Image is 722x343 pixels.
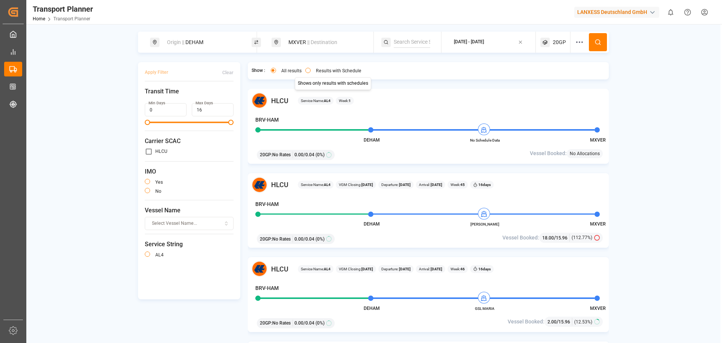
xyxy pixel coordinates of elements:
span: Maximum [228,120,234,125]
label: yes [155,180,163,184]
b: [DATE] [361,267,373,271]
b: 46 [460,267,465,271]
span: No Allocations [570,150,600,157]
span: Show : [252,67,265,74]
span: MXVER [590,137,606,143]
span: Service Name: [301,182,331,188]
span: 2.00 [548,319,557,325]
span: [PERSON_NAME] [464,221,505,227]
img: Carrier [252,177,267,193]
button: [DATE] - [DATE] [446,35,531,50]
span: 15.96 [556,235,567,241]
span: (0%) [315,151,325,158]
span: 0.00 / 0.04 [294,236,314,242]
span: No Rates [272,236,291,242]
label: Max Days [196,101,213,106]
span: HLCU [271,264,288,274]
span: || Destination [307,39,337,45]
span: HLCU [271,96,288,106]
span: HLCU [271,180,288,190]
span: 20GP [553,38,566,46]
span: (112.77%) [572,234,592,241]
span: No Rates [272,320,291,326]
b: [DATE] [430,183,442,187]
h4: BRV-HAM [255,284,279,292]
span: 15.96 [558,319,570,325]
b: 16 days [478,267,491,271]
span: Transit Time [145,87,234,96]
span: Service Name: [301,266,331,272]
img: Carrier [252,261,267,277]
span: Week: [339,98,351,104]
a: Home [33,16,45,21]
span: Service String [145,240,234,249]
label: Min Days [149,101,165,106]
button: LANXESS Deutschland GmbH [574,5,662,19]
b: AL4 [324,183,331,187]
div: Transport Planner [33,3,93,15]
span: 0.00 / 0.04 [294,320,314,326]
span: IMO [145,167,234,176]
span: DEHAM [364,137,380,143]
span: Week: [450,266,465,272]
label: All results [281,69,302,73]
div: LANXESS Deutschland GmbH [574,7,659,18]
span: 20GP : [260,236,272,242]
span: Minimum [145,120,150,125]
span: Origin || [167,39,184,45]
span: 20GP : [260,320,272,326]
span: VGM Closing: [339,182,373,188]
label: HLCU [155,149,167,154]
span: (0%) [315,236,325,242]
div: Shows only results with schedules [295,77,371,90]
span: Vessel Booked: [502,234,539,242]
span: No Rates [272,151,291,158]
label: Results with Schedule [316,69,361,73]
b: [DATE] [398,183,411,187]
span: DEHAM [364,306,380,311]
label: AL4 [155,253,164,257]
h4: BRV-HAM [255,116,279,124]
span: Vessel Name [145,206,234,215]
span: (0%) [315,320,325,326]
input: Search Service String [394,37,430,48]
span: Arrival: [419,182,442,188]
div: / [548,318,572,326]
h4: BRV-HAM [255,200,279,208]
span: Carrier SCAC [145,137,234,146]
button: Clear [222,66,234,79]
div: MXVER [284,35,365,49]
b: 45 [460,183,465,187]
b: 16 days [478,183,491,187]
button: Help Center [679,4,696,21]
span: Service Name: [301,98,331,104]
span: DEHAM [364,221,380,227]
b: AL4 [324,99,331,103]
label: no [155,189,161,194]
img: Carrier [252,93,267,108]
span: (12.53%) [574,319,592,325]
span: MXVER [590,221,606,227]
span: Departure: [381,182,411,188]
div: DEHAM [162,35,244,49]
span: Week: [450,182,465,188]
b: [DATE] [361,183,373,187]
span: Select Vessel Name... [152,220,197,227]
span: MXVER [590,306,606,311]
div: [DATE] - [DATE] [454,39,484,46]
button: show 0 new notifications [662,4,679,21]
span: No Schedule Data [464,137,505,143]
span: 0.00 / 0.04 [294,151,314,158]
span: VGM Closing: [339,266,373,272]
div: Clear [222,69,234,76]
b: AL4 [324,267,331,271]
span: Vessel Booked: [508,318,545,326]
b: 1 [349,99,351,103]
b: [DATE] [430,267,442,271]
span: Arrival: [419,266,442,272]
span: Departure: [381,266,411,272]
b: [DATE] [398,267,411,271]
span: 18.00 [542,235,554,241]
div: / [542,234,570,242]
span: 20GP : [260,151,272,158]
